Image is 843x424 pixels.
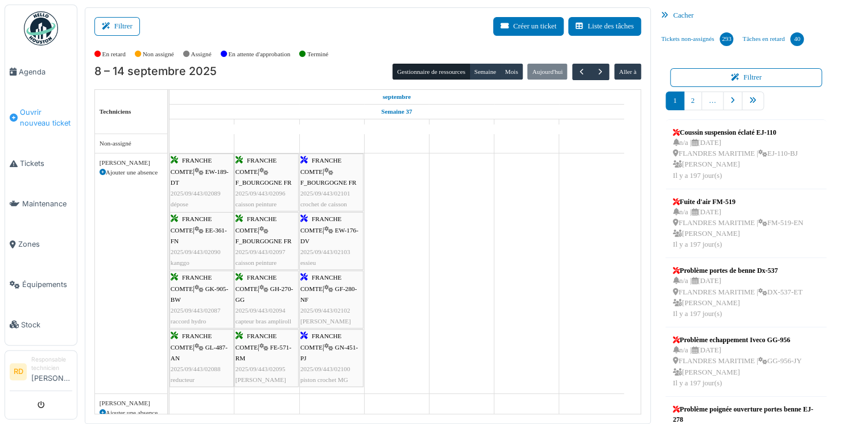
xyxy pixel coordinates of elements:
div: Problème portes de benne Dx-537 [673,265,803,276]
span: 2025/09/443/02097 [235,248,286,255]
button: Précédent [572,64,591,80]
div: 40 [790,32,804,46]
span: Stock [21,319,72,330]
span: GF-280-NF [300,285,357,303]
div: | [300,214,362,268]
span: raccord hydro [171,318,206,325]
div: Responsable technicien [31,355,72,373]
div: 293 [720,32,733,46]
label: En attente d'approbation [228,49,290,59]
span: FRANCHE COMTE [300,157,341,174]
span: FRANCHE COMTE [171,274,212,292]
span: F_BOURGOGNE FR [235,238,292,244]
span: 2025/09/443/02094 [235,307,286,314]
div: [PERSON_NAME] [100,398,163,408]
button: Gestionnaire de ressources [392,64,470,80]
span: 2025/09/443/02100 [300,365,350,372]
a: 12 septembre 2025 [449,119,474,134]
a: 8 septembre 2025 [191,119,212,134]
span: 2025/09/443/02090 [171,248,221,255]
span: FRANCHE COMTE [171,215,212,233]
span: GN-451-PJ [300,344,358,361]
div: n/a | [DATE] FLANDRES MARITIME | GG-956-JY [PERSON_NAME] Il y a 197 jour(s) [673,345,801,389]
button: Semaine [469,64,501,80]
button: Aller à [614,64,641,80]
span: EW-176-DV [300,227,358,244]
span: [PERSON_NAME] [300,318,351,325]
a: Tickets [5,143,77,184]
span: 2025/09/443/02096 [235,190,286,197]
span: Zones [18,239,72,250]
span: FRANCHE COMTE [235,274,276,292]
a: Maintenance [5,184,77,224]
a: 10 septembre 2025 [319,119,345,134]
span: FRANCHE COMTE [171,332,212,350]
span: GK-905-BW [171,285,228,303]
a: Équipements [5,264,77,305]
div: Fuite d'air FM-519 [673,197,803,207]
span: 2025/09/443/02088 [171,365,221,372]
span: FRANCHE COMTE [300,215,341,233]
span: Tickets [20,158,72,169]
span: essieu [300,259,316,266]
span: Agenda [19,66,72,77]
span: FRANCHE COMTE [171,157,212,174]
span: FRANCHE COMTE [300,332,341,350]
label: En retard [102,49,126,59]
div: n/a | [DATE] FLANDRES MARITIME | EJ-110-BJ [PERSON_NAME] Il y a 197 jour(s) [673,138,797,181]
div: [PERSON_NAME] [100,158,163,168]
span: 2025/09/443/02089 [171,190,221,197]
div: Non-assigné [100,139,163,148]
span: FRANCHE COMTE [235,215,276,233]
span: 2025/09/443/02101 [300,190,350,197]
a: Tickets non-assignés [656,24,738,55]
a: Zones [5,224,77,264]
span: caisson peinture [235,259,276,266]
div: Ajouter une absence [100,168,163,177]
a: Stock [5,305,77,345]
button: Filtrer [670,68,822,87]
span: piston crochet MG [300,376,348,383]
a: Problème portes de benne Dx-537 n/a |[DATE] FLANDRES MARITIME |DX-537-ET [PERSON_NAME]Il y a 197 ... [670,263,805,322]
span: FE-571-RM [235,344,291,361]
a: Ouvrir nouveau ticket [5,92,77,143]
a: Coussin suspension éclaté EJ-110 n/a |[DATE] FLANDRES MARITIME |EJ-110-BJ [PERSON_NAME]Il y a 197... [670,124,800,184]
span: FRANCHE COMTE [235,157,276,174]
button: Liste des tâches [568,17,641,36]
a: 14 septembre 2025 [578,119,604,134]
button: Filtrer [94,17,140,36]
div: Cacher [656,7,836,24]
li: [PERSON_NAME] [31,355,72,388]
div: | [171,272,233,327]
a: 9 septembre 2025 [253,119,280,134]
a: 11 septembre 2025 [385,119,408,134]
span: kanggo [171,259,189,266]
span: GH-270-GG [235,285,293,303]
span: EW-189-DT [171,168,229,186]
li: RD [10,363,27,380]
label: Non assigné [143,49,174,59]
span: [PERSON_NAME] [235,376,286,383]
span: Ouvrir nouveau ticket [20,107,72,128]
a: 13 septembre 2025 [514,119,540,134]
a: RD Responsable technicien[PERSON_NAME] [10,355,72,391]
span: caisson peinture [235,201,276,207]
div: | [171,155,233,221]
button: Mois [500,64,523,80]
div: | [171,331,233,385]
a: 2 [684,92,702,110]
span: 2025/09/443/02102 [300,307,350,314]
span: 2025/09/443/02095 [235,365,286,372]
a: Agenda [5,52,77,92]
span: dépose [PERSON_NAME] [171,201,221,218]
span: 2025/09/443/02103 [300,248,350,255]
span: F_BOURGOGNE FR [235,179,292,186]
span: Équipements [22,279,72,290]
button: Créer un ticket [493,17,564,36]
button: Aujourd'hui [527,64,567,80]
span: Techniciens [100,108,131,115]
div: | [235,331,297,385]
span: crochet de caisson [300,201,347,207]
span: 2025/09/443/02087 [171,307,221,314]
